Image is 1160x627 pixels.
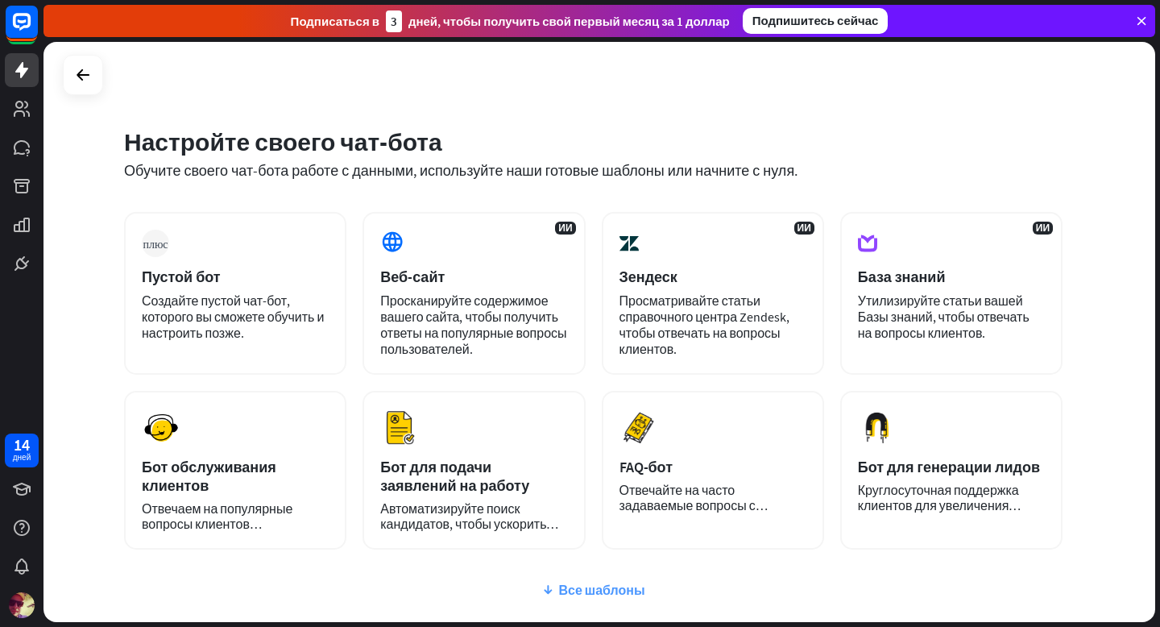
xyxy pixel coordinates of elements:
[619,458,673,476] font: FAQ-бот
[858,482,1021,529] font: Круглосуточная поддержка клиентов для увеличения продаж.
[619,293,790,357] font: Просматривайте статьи справочного центра Zendesk, чтобы отвечать на вопросы клиентов.
[13,452,31,463] font: дней
[380,500,558,547] font: Автоматизируйте поиск кандидатов, чтобы ускорить процесс найма.
[858,458,1040,476] font: Бот для генерации лидов
[5,434,39,467] a: 14 дней
[797,222,811,234] font: ИИ
[619,482,803,544] font: Отвечайте на часто задаваемые вопросы с помощью чат-бота и экономьте свое время.
[142,500,292,547] font: Отвечаем на популярные вопросы клиентов круглосуточно.
[391,14,397,29] font: 3
[142,293,324,341] font: Создайте пустой чат-бот, которого вы сможете обучить и настроить позже.
[858,293,1029,341] font: Утилизируйте статьи вашей Базы знаний, чтобы отвечать на вопросы клиентов.
[143,238,168,249] font: плюс
[408,14,730,29] font: дней, чтобы получить свой первый месяц за 1 доллар
[13,6,61,55] button: Открыть виджет чата LiveChat
[1036,222,1050,234] font: ИИ
[380,268,445,286] font: Веб-сайт
[124,127,442,157] font: Настройте своего чат-бота
[380,458,529,495] font: Бот для подачи заявлений на работу
[14,434,30,455] font: 14
[124,161,797,180] font: Обучите своего чат-бота работе с данными, используйте наши готовые шаблоны или начните с нуля.
[619,268,677,286] font: Зендеск
[142,268,221,286] font: Пустой бот
[558,222,572,234] font: ИИ
[858,268,946,286] font: База знаний
[142,458,276,495] font: Бот обслуживания клиентов
[380,293,566,357] font: Просканируйте содержимое вашего сайта, чтобы получить ответы на популярные вопросы пользователей.
[752,13,879,28] font: Подпишитесь сейчас
[291,14,379,29] font: Подписаться в
[558,582,644,598] font: Все шаблоны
